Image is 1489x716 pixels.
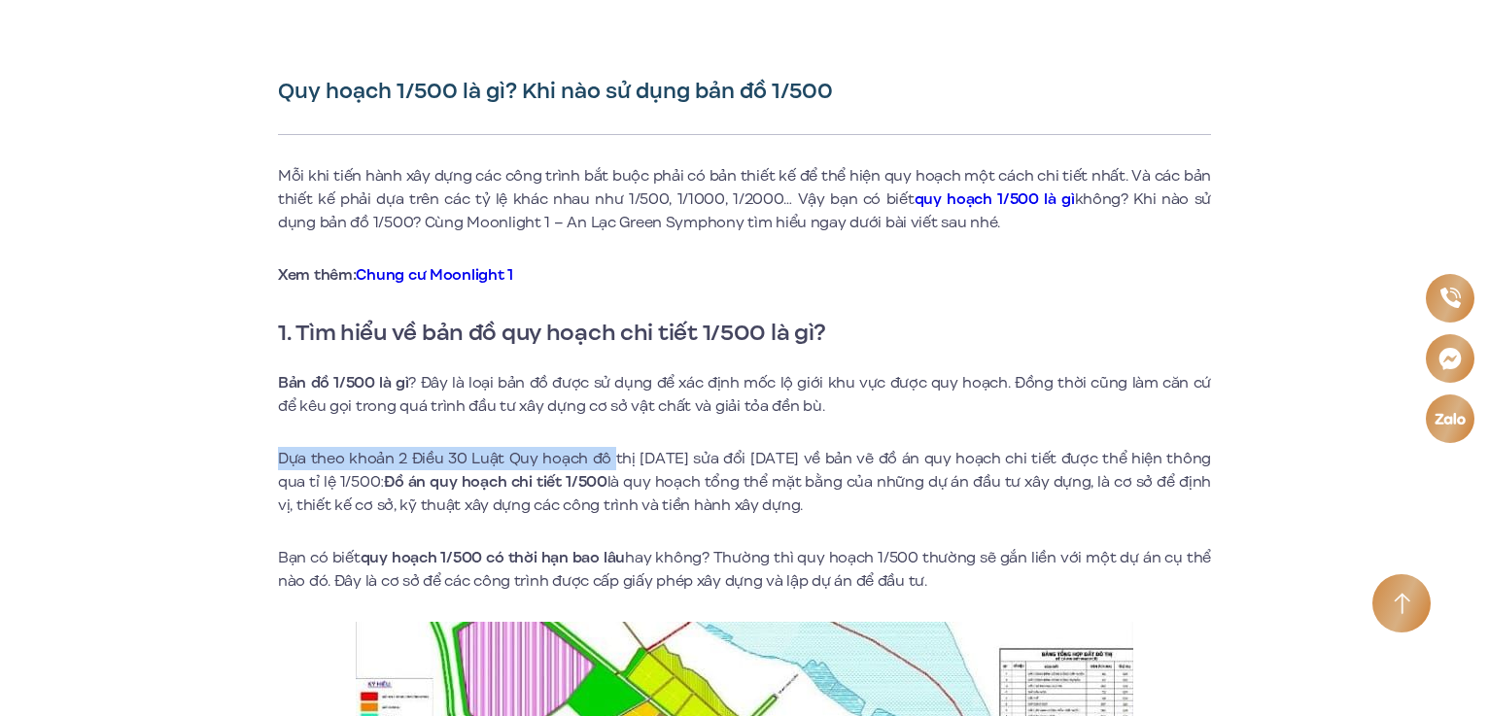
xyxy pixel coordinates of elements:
img: Zalo icon [1434,413,1466,425]
strong: Xem thêm: [278,264,513,286]
a: quy hoạch 1/500 là gì [915,188,1075,210]
strong: 1. Tìm hiểu về bản đồ quy hoạch chi tiết 1/500 là gì? [278,316,826,349]
h1: Quy hoạch 1/500 là gì? Khi nào sử dụng bản đồ 1/500 [278,78,1211,105]
a: Chung cư Moonlight 1 [356,264,512,286]
strong: Bản đồ 1/500 là gì [278,372,408,393]
p: Bạn có biết hay không? Thường thì quy hoạch 1/500 thường sẽ gắn liền với một dự án cụ thể nào đó.... [278,546,1211,593]
p: ? Đây là loại bản đồ được sử dụng để xác định mốc lộ giới khu vực được quy hoạch. Đồng thời cũng ... [278,371,1211,418]
strong: quy hoạch 1/500 có thời hạn bao lâu [361,547,626,568]
p: Mỗi khi tiến hành xây dựng các công trình bắt buộc phải có bản thiết kế để thể hiện quy hoạch một... [278,164,1211,234]
p: Dựa theo khoản 2 Điều 30 Luật Quy hoạch đô thị [DATE] sửa đổi [DATE] về bản vẽ đồ án quy hoạch ch... [278,447,1211,517]
strong: Đồ án quy hoạch chi tiết 1/500 [384,471,607,493]
img: Messenger icon [1438,347,1462,370]
img: Arrow icon [1394,593,1410,615]
img: Phone icon [1439,288,1460,308]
